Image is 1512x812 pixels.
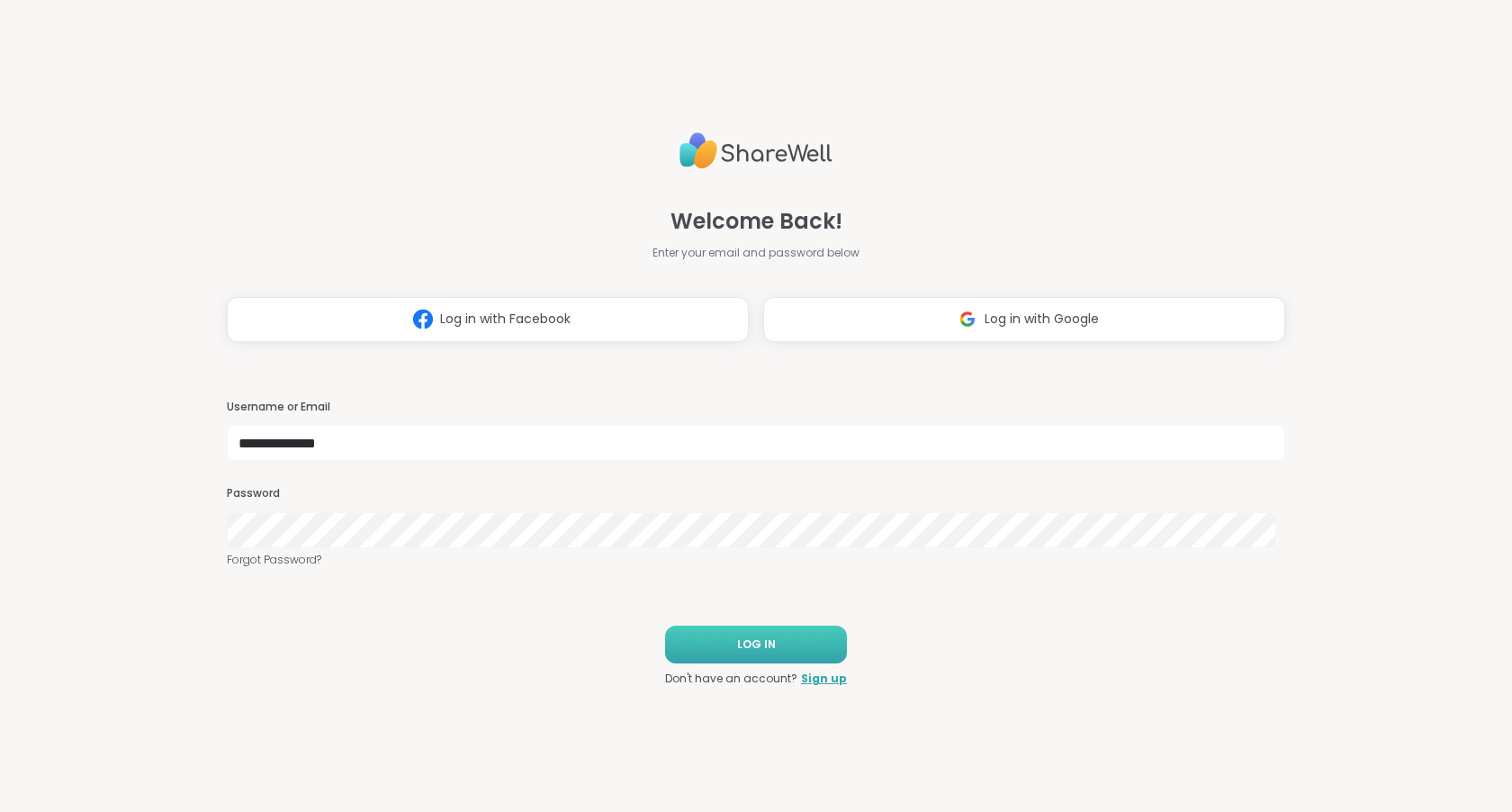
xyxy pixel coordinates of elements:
[985,310,1099,329] span: Log in with Google
[801,671,847,687] a: Sign up
[227,297,749,342] button: Log in with Facebook
[670,205,842,238] span: Welcome Back!
[227,400,1285,415] h3: Username or Email
[665,671,797,687] span: Don't have an account?
[679,125,832,176] img: ShareWell Logo
[665,626,847,663] button: LOG IN
[227,552,1285,568] a: Forgot Password?
[227,486,1285,501] h3: Password
[440,310,571,329] span: Log in with Facebook
[652,245,859,261] span: Enter your email and password below
[763,297,1285,342] button: Log in with Google
[737,636,776,653] span: LOG IN
[950,302,985,336] img: ShareWell Logomark
[406,302,440,336] img: ShareWell Logomark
